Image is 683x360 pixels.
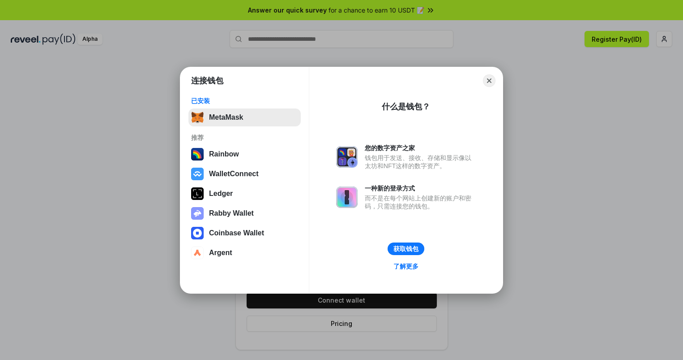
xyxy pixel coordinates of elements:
div: 推荐 [191,134,298,142]
div: MetaMask [209,113,243,121]
div: 而不是在每个网站上创建新的账户和密码，只需连接您的钱包。 [365,194,476,210]
div: 钱包用于发送、接收、存储和显示像以太坊和NFT这样的数字资产。 [365,154,476,170]
div: Rabby Wallet [209,209,254,217]
button: Ledger [188,185,301,203]
img: svg+xml,%3Csvg%20xmlns%3D%22http%3A%2F%2Fwww.w3.org%2F2000%2Fsvg%22%20fill%3D%22none%22%20viewBox... [336,146,358,168]
div: 已安装 [191,97,298,105]
button: 获取钱包 [388,243,424,255]
div: 什么是钱包？ [382,101,430,112]
img: svg+xml,%3Csvg%20width%3D%2228%22%20height%3D%2228%22%20viewBox%3D%220%200%2028%2028%22%20fill%3D... [191,168,204,180]
div: 了解更多 [393,262,418,270]
div: Argent [209,249,232,257]
div: Coinbase Wallet [209,229,264,237]
div: 获取钱包 [393,245,418,253]
img: svg+xml,%3Csvg%20xmlns%3D%22http%3A%2F%2Fwww.w3.org%2F2000%2Fsvg%22%20width%3D%2228%22%20height%3... [191,187,204,200]
img: svg+xml,%3Csvg%20width%3D%22120%22%20height%3D%22120%22%20viewBox%3D%220%200%20120%20120%22%20fil... [191,148,204,160]
button: Rainbow [188,145,301,163]
a: 了解更多 [388,260,424,272]
img: svg+xml,%3Csvg%20width%3D%2228%22%20height%3D%2228%22%20viewBox%3D%220%200%2028%2028%22%20fill%3D... [191,247,204,259]
button: MetaMask [188,108,301,126]
img: svg+xml,%3Csvg%20fill%3D%22none%22%20height%3D%2233%22%20viewBox%3D%220%200%2035%2033%22%20width%... [191,111,204,124]
button: Coinbase Wallet [188,224,301,242]
div: 一种新的登录方式 [365,184,476,192]
button: Rabby Wallet [188,204,301,222]
button: WalletConnect [188,165,301,183]
img: svg+xml,%3Csvg%20width%3D%2228%22%20height%3D%2228%22%20viewBox%3D%220%200%2028%2028%22%20fill%3D... [191,227,204,239]
div: Rainbow [209,150,239,158]
button: Argent [188,244,301,262]
img: svg+xml,%3Csvg%20xmlns%3D%22http%3A%2F%2Fwww.w3.org%2F2000%2Fsvg%22%20fill%3D%22none%22%20viewBox... [336,187,358,208]
img: svg+xml,%3Csvg%20xmlns%3D%22http%3A%2F%2Fwww.w3.org%2F2000%2Fsvg%22%20fill%3D%22none%22%20viewBox... [191,207,204,220]
div: WalletConnect [209,170,259,178]
div: Ledger [209,190,233,198]
h1: 连接钱包 [191,75,223,86]
button: Close [483,74,495,87]
div: 您的数字资产之家 [365,144,476,152]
